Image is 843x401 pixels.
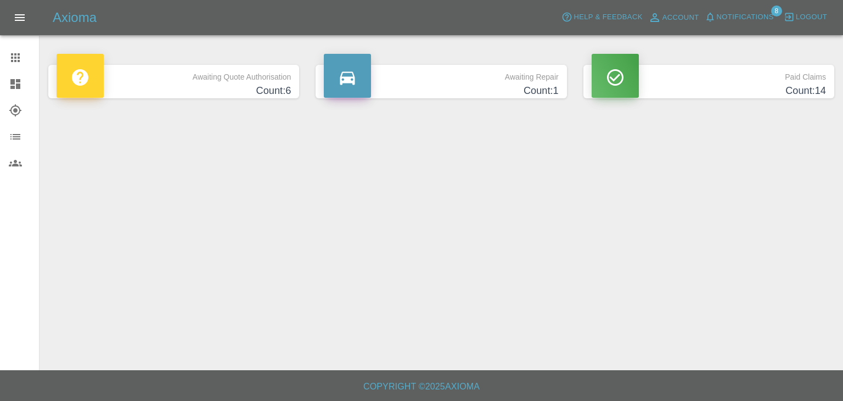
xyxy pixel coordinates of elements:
[53,9,97,26] h5: Axioma
[9,379,834,394] h6: Copyright © 2025 Axioma
[662,12,699,24] span: Account
[592,65,826,83] p: Paid Claims
[559,9,645,26] button: Help & Feedback
[7,4,33,31] button: Open drawer
[57,65,291,83] p: Awaiting Quote Authorisation
[702,9,777,26] button: Notifications
[717,11,774,24] span: Notifications
[574,11,642,24] span: Help & Feedback
[57,83,291,98] h4: Count: 6
[324,65,558,83] p: Awaiting Repair
[781,9,830,26] button: Logout
[796,11,827,24] span: Logout
[316,65,566,98] a: Awaiting RepairCount:1
[592,83,826,98] h4: Count: 14
[583,65,834,98] a: Paid ClaimsCount:14
[645,9,702,26] a: Account
[48,65,299,98] a: Awaiting Quote AuthorisationCount:6
[324,83,558,98] h4: Count: 1
[771,5,782,16] span: 8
